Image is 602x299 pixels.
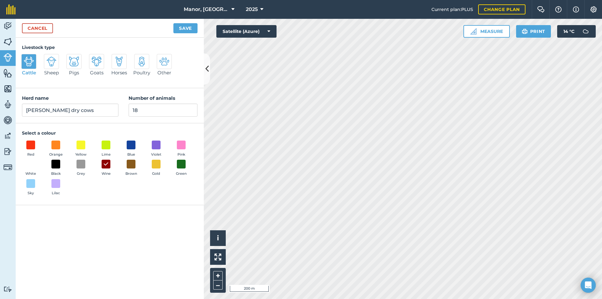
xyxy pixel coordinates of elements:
[177,152,185,158] span: Pink
[159,56,169,67] img: svg+xml;base64,PD94bWwgdmVyc2lvbj0iMS4wIiBlbmNvZGluZz0idXRmLTgiPz4KPCEtLSBHZW5lcmF0b3I6IEFkb2JlIE...
[3,163,12,172] img: svg+xml;base64,PD94bWwgdmVyc2lvbj0iMS4wIiBlbmNvZGluZz0idXRmLTgiPz4KPCEtLSBHZW5lcmF0b3I6IEFkb2JlIE...
[3,37,12,46] img: svg+xml;base64,PHN2ZyB4bWxucz0iaHR0cDovL3d3dy53My5vcmcvMjAwMC9zdmciIHdpZHRoPSI1NiIgaGVpZ2h0PSI2MC...
[72,141,90,158] button: Yellow
[147,160,165,177] button: Gold
[172,160,190,177] button: Green
[22,130,56,136] strong: Select a colour
[27,152,34,158] span: Red
[24,56,34,67] img: svg+xml;base64,PD94bWwgdmVyc2lvbj0iMS4wIiBlbmNvZGluZz0idXRmLTgiPz4KPCEtLSBHZW5lcmF0b3I6IEFkb2JlIE...
[176,171,187,177] span: Green
[147,141,165,158] button: Violet
[125,171,137,177] span: Brown
[47,179,65,196] button: Lilac
[22,69,36,77] span: Cattle
[581,278,596,293] div: Open Intercom Messenger
[557,25,596,38] button: 14 °C
[470,28,477,35] img: Ruler icon
[137,56,147,67] img: svg+xml;base64,PD94bWwgdmVyc2lvbj0iMS4wIiBlbmNvZGluZz0idXRmLTgiPz4KPCEtLSBHZW5lcmF0b3I6IEFkb2JlIE...
[537,6,545,13] img: Two speech bubbles overlapping with the left bubble in the forefront
[92,56,102,67] img: svg+xml;base64,PD94bWwgdmVyc2lvbj0iMS4wIiBlbmNvZGluZz0idXRmLTgiPz4KPCEtLSBHZW5lcmF0b3I6IEFkb2JlIE...
[6,4,16,14] img: fieldmargin Logo
[122,141,140,158] button: Blue
[463,25,510,38] button: Measure
[97,160,115,177] button: Wine
[3,53,12,62] img: svg+xml;base64,PD94bWwgdmVyc2lvbj0iMS4wIiBlbmNvZGluZz0idXRmLTgiPz4KPCEtLSBHZW5lcmF0b3I6IEFkb2JlIE...
[579,25,592,38] img: svg+xml;base64,PD94bWwgdmVyc2lvbj0iMS4wIiBlbmNvZGluZz0idXRmLTgiPz4KPCEtLSBHZW5lcmF0b3I6IEFkb2JlIE...
[133,69,150,77] span: Poultry
[49,152,63,158] span: Orange
[3,115,12,125] img: svg+xml;base64,PD94bWwgdmVyc2lvbj0iMS4wIiBlbmNvZGluZz0idXRmLTgiPz4KPCEtLSBHZW5lcmF0b3I6IEFkb2JlIE...
[111,69,127,77] span: Horses
[3,84,12,93] img: svg+xml;base64,PHN2ZyB4bWxucz0iaHR0cDovL3d3dy53My5vcmcvMjAwMC9zdmciIHdpZHRoPSI1NiIgaGVpZ2h0PSI2MC...
[129,95,175,101] strong: Number of animals
[46,56,56,67] img: svg+xml;base64,PD94bWwgdmVyc2lvbj0iMS4wIiBlbmNvZGluZz0idXRmLTgiPz4KPCEtLSBHZW5lcmF0b3I6IEFkb2JlIE...
[210,230,226,246] button: i
[77,171,85,177] span: Grey
[47,141,65,158] button: Orange
[3,21,12,31] img: svg+xml;base64,PD94bWwgdmVyc2lvbj0iMS4wIiBlbmNvZGluZz0idXRmLTgiPz4KPCEtLSBHZW5lcmF0b3I6IEFkb2JlIE...
[516,25,551,38] button: Print
[22,141,40,158] button: Red
[51,171,61,177] span: Black
[151,152,161,158] span: Violet
[69,69,79,77] span: Pigs
[3,131,12,141] img: svg+xml;base64,PD94bWwgdmVyc2lvbj0iMS4wIiBlbmNvZGluZz0idXRmLTgiPz4KPCEtLSBHZW5lcmF0b3I6IEFkb2JlIE...
[3,147,12,156] img: svg+xml;base64,PD94bWwgdmVyc2lvbj0iMS4wIiBlbmNvZGluZz0idXRmLTgiPz4KPCEtLSBHZW5lcmF0b3I6IEFkb2JlIE...
[122,160,140,177] button: Brown
[44,69,59,77] span: Sheep
[102,152,111,158] span: Lime
[22,95,49,101] strong: Herd name
[555,6,562,13] img: A question mark icon
[213,280,223,290] button: –
[590,6,597,13] img: A cog icon
[157,69,171,77] span: Other
[431,6,473,13] span: Current plan : PLUS
[52,190,60,196] span: Lilac
[22,160,40,177] button: White
[72,160,90,177] button: Grey
[97,141,115,158] button: Lime
[3,286,12,292] img: svg+xml;base64,PD94bWwgdmVyc2lvbj0iMS4wIiBlbmNvZGluZz0idXRmLTgiPz4KPCEtLSBHZW5lcmF0b3I6IEFkb2JlIE...
[103,160,109,168] img: svg+xml;base64,PHN2ZyB4bWxucz0iaHR0cDovL3d3dy53My5vcmcvMjAwMC9zdmciIHdpZHRoPSIxOCIgaGVpZ2h0PSIyNC...
[47,160,65,177] button: Black
[102,171,111,177] span: Wine
[573,6,579,13] img: svg+xml;base64,PHN2ZyB4bWxucz0iaHR0cDovL3d3dy53My5vcmcvMjAwMC9zdmciIHdpZHRoPSIxNyIgaGVpZ2h0PSIxNy...
[172,141,190,158] button: Pink
[75,152,87,158] span: Yellow
[173,23,198,33] button: Save
[213,271,223,280] button: +
[22,179,40,196] button: Sky
[563,25,574,38] span: 14 ° C
[25,171,36,177] span: White
[114,56,124,67] img: svg+xml;base64,PD94bWwgdmVyc2lvbj0iMS4wIiBlbmNvZGluZz0idXRmLTgiPz4KPCEtLSBHZW5lcmF0b3I6IEFkb2JlIE...
[152,171,160,177] span: Gold
[184,6,229,13] span: Manor, [GEOGRAPHIC_DATA], [GEOGRAPHIC_DATA]
[22,44,198,51] h4: Livestock type
[217,234,219,242] span: i
[22,23,53,33] a: Cancel
[478,4,525,14] a: Change plan
[216,25,277,38] button: Satellite (Azure)
[3,68,12,78] img: svg+xml;base64,PHN2ZyB4bWxucz0iaHR0cDovL3d3dy53My5vcmcvMjAwMC9zdmciIHdpZHRoPSI1NiIgaGVpZ2h0PSI2MC...
[69,56,79,67] img: svg+xml;base64,PD94bWwgdmVyc2lvbj0iMS4wIiBlbmNvZGluZz0idXRmLTgiPz4KPCEtLSBHZW5lcmF0b3I6IEFkb2JlIE...
[28,190,34,196] span: Sky
[522,28,528,35] img: svg+xml;base64,PHN2ZyB4bWxucz0iaHR0cDovL3d3dy53My5vcmcvMjAwMC9zdmciIHdpZHRoPSIxOSIgaGVpZ2h0PSIyNC...
[3,100,12,109] img: svg+xml;base64,PD94bWwgdmVyc2lvbj0iMS4wIiBlbmNvZGluZz0idXRmLTgiPz4KPCEtLSBHZW5lcmF0b3I6IEFkb2JlIE...
[214,254,221,260] img: Four arrows, one pointing top left, one top right, one bottom right and the last bottom left
[127,152,135,158] span: Blue
[246,6,258,13] span: 2025
[90,69,103,77] span: Goats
